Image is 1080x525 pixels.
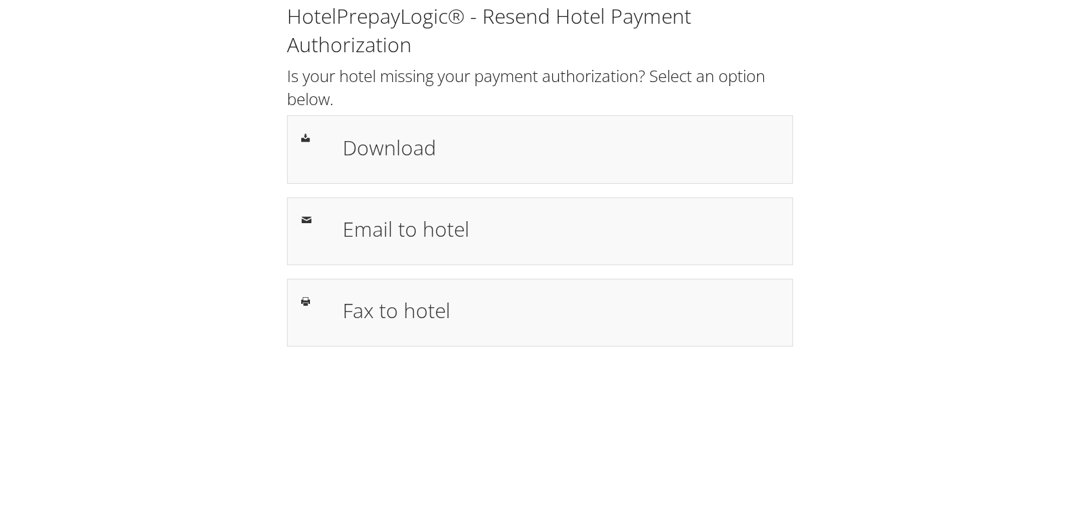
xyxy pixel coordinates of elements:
[287,2,793,59] h1: HotelPrepayLogic® - Resend Hotel Payment Authorization
[343,214,779,244] h1: Email to hotel
[287,64,793,110] h2: Is your hotel missing your payment authorization? Select an option below.
[287,279,793,347] a: Fax to hotel
[343,295,779,326] h1: Fax to hotel
[287,197,793,265] a: Email to hotel
[287,115,793,183] a: Download
[343,132,779,163] h1: Download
